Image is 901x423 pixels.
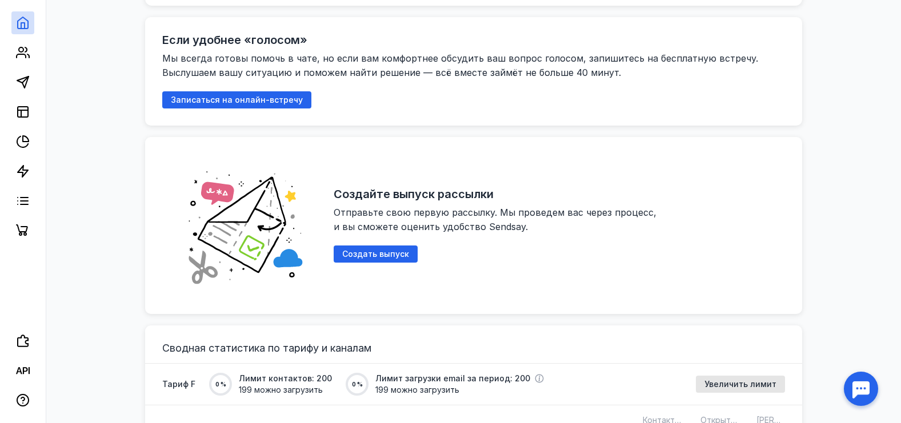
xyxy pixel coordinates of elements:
[375,373,530,384] span: Лимит загрузки email за период: 200
[342,249,409,259] span: Создать выпуск
[334,207,659,232] span: Отправьте свою первую рассылку. Мы проведем вас через процесс, и вы сможете оценить удобство Send...
[162,378,195,390] span: Тариф F
[162,33,307,47] h2: Если удобнее «голосом»
[171,95,303,105] span: Записаться на онлайн-встречу
[334,187,494,201] h2: Создайте выпуск рассылки
[162,91,311,108] button: Записаться на онлайн-встречу
[162,95,311,104] a: Записаться на онлайн-встречу
[162,343,785,354] h3: Сводная статистика по тарифу и каналам
[239,373,332,384] span: Лимит контактов: 200
[174,154,317,297] img: abd19fe006828e56528c6cd305e49c57.png
[704,380,776,389] span: Увеличить лимит
[696,376,785,393] button: Увеличить лимит
[375,384,544,396] span: 199 можно загрузить
[334,245,418,263] button: Создать выпуск
[239,384,332,396] span: 199 можно загрузить
[162,53,761,78] span: Мы всегда готовы помочь в чате, но если вам комфортнее обсудить ваш вопрос голосом, запишитесь на...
